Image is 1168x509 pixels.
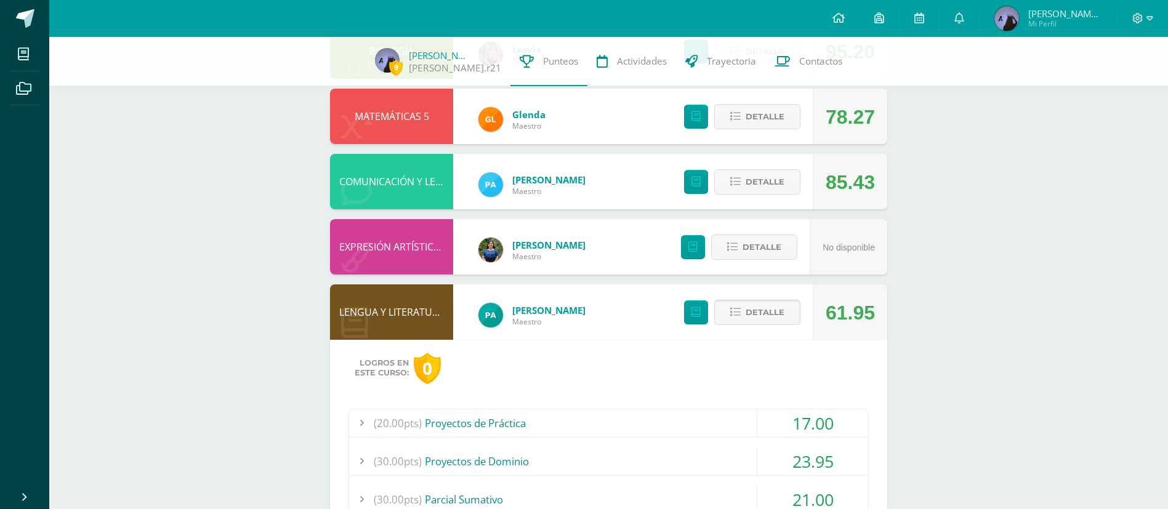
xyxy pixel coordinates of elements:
button: Detalle [714,104,800,129]
span: Actividades [617,55,667,68]
span: Detalle [746,170,784,193]
a: Trayectoria [676,37,765,86]
div: 17.00 [757,409,868,437]
a: [PERSON_NAME].r21 [409,62,501,74]
div: 61.95 [826,285,875,340]
img: 7115e4ef1502d82e30f2a52f7cb22b3f.png [478,107,503,132]
div: Proyectos de Dominio [349,447,868,475]
div: 0 [414,353,441,384]
span: Punteos [543,55,578,68]
a: [PERSON_NAME] [409,49,470,62]
span: Maestro [512,251,586,262]
img: 1095dd9e86c34dc9bc13546696431850.png [994,6,1019,31]
a: [PERSON_NAME] [512,174,586,186]
span: (30.00pts) [374,447,422,475]
a: [PERSON_NAME] [512,304,586,316]
span: Detalle [746,301,784,324]
div: 85.43 [826,154,875,210]
div: EXPRESIÓN ARTÍSTICA (MOVIMIENTO) [330,219,453,275]
span: Trayectoria [707,55,756,68]
div: COMUNICACIÓN Y LENGUAJE L3 (INGLÉS) [330,154,453,209]
img: 1095dd9e86c34dc9bc13546696431850.png [375,48,400,73]
span: Mi Perfil [1028,18,1102,29]
img: 36627948da5af62e6e4d36ba7d792ec8.png [478,238,503,262]
span: Detalle [746,105,784,128]
a: Glenda [512,108,546,121]
button: Detalle [711,234,797,260]
span: Maestro [512,316,586,327]
a: Contactos [765,37,852,86]
span: Maestro [512,121,546,131]
span: 9 [389,60,403,75]
a: [PERSON_NAME] [512,239,586,251]
a: Punteos [510,37,587,86]
span: Contactos [799,55,842,68]
div: LENGUA Y LITERATURA 5 [330,284,453,340]
button: Detalle [714,300,800,325]
img: 4d02e55cc8043f0aab29493a7075c5f8.png [478,172,503,197]
span: No disponible [823,242,875,252]
span: (20.00pts) [374,409,422,437]
div: MATEMÁTICAS 5 [330,89,453,144]
img: 53dbe22d98c82c2b31f74347440a2e81.png [478,303,503,327]
div: 23.95 [757,447,868,475]
span: Maestro [512,186,586,196]
a: Actividades [587,37,676,86]
span: Detalle [743,236,781,259]
button: Detalle [714,169,800,194]
span: Logros en este curso: [355,358,409,378]
div: 78.27 [826,89,875,145]
div: Proyectos de Práctica [349,409,868,437]
span: [PERSON_NAME][DATE] [1028,7,1102,20]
